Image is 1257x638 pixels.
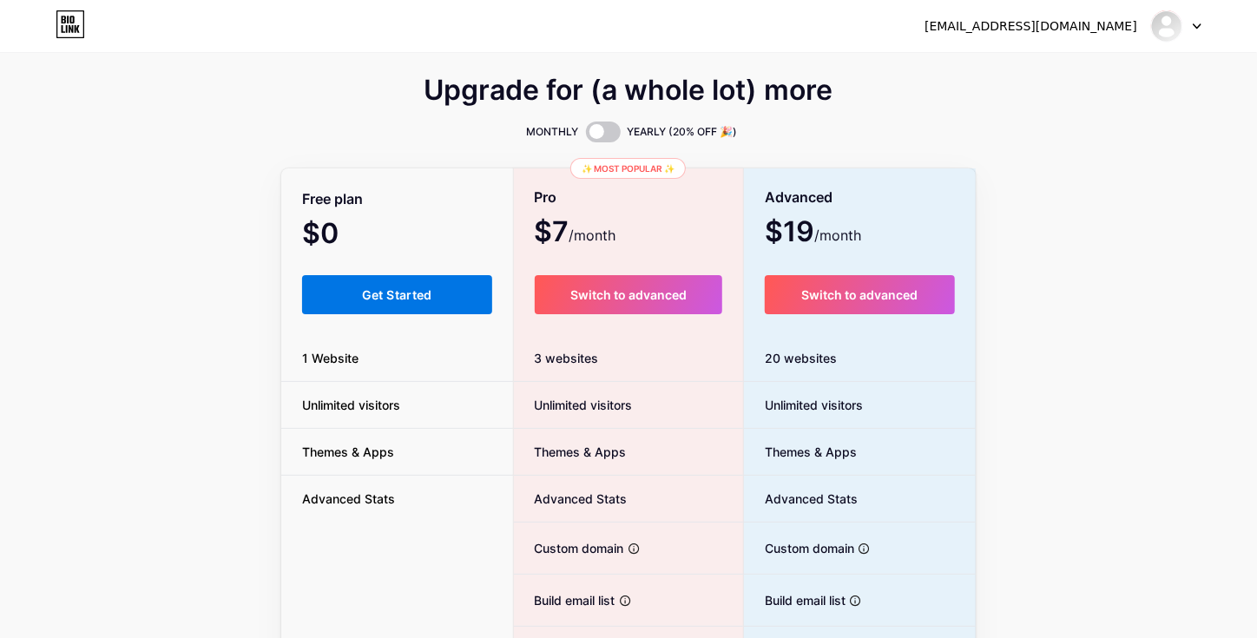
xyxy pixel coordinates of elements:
span: Pro [535,182,557,213]
span: /month [569,225,616,246]
span: Switch to advanced [802,287,918,302]
span: Get Started [362,287,432,302]
button: Switch to advanced [765,275,955,314]
span: Advanced Stats [744,490,858,508]
span: Custom domain [744,539,854,557]
span: Custom domain [514,539,624,557]
span: Free plan [302,184,363,214]
div: 20 websites [744,335,976,382]
img: quantumitinnovation [1150,10,1183,43]
span: 1 Website [281,349,379,367]
span: Upgrade for (a whole lot) more [424,80,833,101]
span: Themes & Apps [514,443,627,461]
span: Build email list [514,591,615,609]
span: $0 [302,223,385,247]
div: ✨ Most popular ✨ [570,158,686,179]
button: Switch to advanced [535,275,723,314]
span: MONTHLY [527,123,579,141]
span: YEARLY (20% OFF 🎉) [628,123,738,141]
span: Themes & Apps [281,443,415,461]
span: Unlimited visitors [281,396,421,414]
span: Advanced Stats [281,490,416,508]
span: Unlimited visitors [744,396,863,414]
span: /month [814,225,861,246]
span: $7 [535,221,616,246]
span: Advanced Stats [514,490,628,508]
span: $19 [765,221,861,246]
div: [EMAIL_ADDRESS][DOMAIN_NAME] [925,17,1137,36]
span: Themes & Apps [744,443,857,461]
span: Switch to advanced [570,287,687,302]
span: Advanced [765,182,833,213]
span: Unlimited visitors [514,396,633,414]
button: Get Started [302,275,492,314]
div: 3 websites [514,335,744,382]
span: Build email list [744,591,846,609]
